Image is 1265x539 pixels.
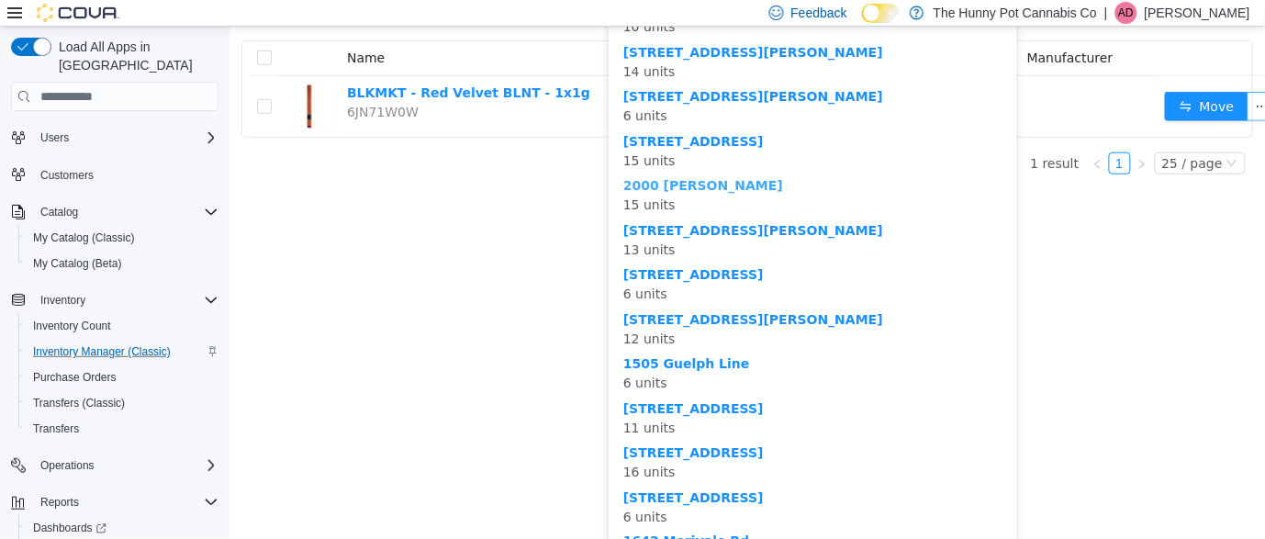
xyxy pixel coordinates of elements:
[901,126,924,148] li: Next Page
[26,517,114,539] a: Dashboards
[394,286,654,300] a: [STREET_ADDRESS][PERSON_NAME]
[4,287,226,313] button: Inventory
[40,168,94,183] span: Customers
[4,489,226,515] button: Reports
[394,373,773,411] div: 11 units
[26,366,218,388] span: Purchase Orders
[1119,2,1135,24] span: AD
[1145,2,1250,24] p: [PERSON_NAME]
[26,315,218,337] span: Inventory Count
[394,284,773,322] div: 12 units
[33,521,106,535] span: Dashboards
[394,462,773,500] div: 6 units
[26,517,218,539] span: Dashboards
[118,78,189,93] span: 6JN71W0W
[33,127,76,149] button: Users
[801,126,850,148] li: 1 result
[862,4,901,23] input: Dark Mode
[798,24,884,39] span: Manufacturer
[18,339,226,365] button: Inventory Manager (Classic)
[935,65,1020,95] button: icon: swapMove
[33,164,101,186] a: Customers
[4,162,226,188] button: Customers
[934,2,1097,24] p: The Hunny Pot Cannabis Co
[933,127,993,147] div: 25 / page
[33,344,171,359] span: Inventory Manager (Classic)
[394,195,773,233] div: 13 units
[33,455,102,477] button: Operations
[33,370,117,385] span: Purchase Orders
[33,455,218,477] span: Operations
[33,201,85,223] button: Catalog
[18,225,226,251] button: My Catalog (Classic)
[33,201,218,223] span: Catalog
[18,251,226,276] button: My Catalog (Beta)
[33,230,135,245] span: My Catalog (Classic)
[394,464,534,478] a: [STREET_ADDRESS]
[394,417,773,455] div: 16 units
[33,491,86,513] button: Reports
[857,126,879,148] li: Previous Page
[33,127,218,149] span: Users
[33,256,122,271] span: My Catalog (Beta)
[33,421,79,436] span: Transfers
[57,57,103,103] img: BLKMKT - Red Velvet BLNT - 1x1g hero shot
[40,205,78,219] span: Catalog
[33,491,218,513] span: Reports
[118,59,361,73] a: BLKMKT - Red Velvet BLNT - 1x1g
[40,458,95,473] span: Operations
[26,366,124,388] a: Purchase Orders
[26,392,132,414] a: Transfers (Classic)
[26,418,218,440] span: Transfers
[394,197,654,211] a: [STREET_ADDRESS][PERSON_NAME]
[394,375,534,389] a: [STREET_ADDRESS]
[26,253,129,275] a: My Catalog (Beta)
[394,17,773,55] div: 14 units
[33,319,111,333] span: Inventory Count
[394,328,773,366] div: 6 units
[18,416,226,442] button: Transfers
[862,23,863,24] span: Dark Mode
[1018,65,1047,95] button: icon: ellipsis
[394,61,773,99] div: 6 units
[33,289,218,311] span: Inventory
[26,341,178,363] a: Inventory Manager (Classic)
[863,132,874,143] i: icon: left
[4,125,226,151] button: Users
[394,18,654,33] a: [STREET_ADDRESS][PERSON_NAME]
[26,341,218,363] span: Inventory Manager (Classic)
[394,152,554,166] a: 2000 [PERSON_NAME]
[394,508,521,522] a: 1642 Merivale Rd
[394,241,534,255] a: [STREET_ADDRESS]
[26,392,218,414] span: Transfers (Classic)
[26,227,218,249] span: My Catalog (Classic)
[880,127,901,147] a: 1
[26,227,142,249] a: My Catalog (Classic)
[40,293,85,308] span: Inventory
[18,313,226,339] button: Inventory Count
[394,62,654,77] a: [STREET_ADDRESS][PERSON_NAME]
[33,289,93,311] button: Inventory
[118,24,155,39] span: Name
[394,419,534,433] a: [STREET_ADDRESS]
[997,131,1008,144] i: icon: down
[4,453,226,478] button: Operations
[394,106,773,144] div: 15 units
[394,330,521,344] a: 1505 Guelph Line
[394,107,534,122] a: [STREET_ADDRESS]
[40,130,69,145] span: Users
[37,4,119,22] img: Cova
[394,150,773,188] div: 15 units
[394,239,773,277] div: 6 units
[26,418,86,440] a: Transfers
